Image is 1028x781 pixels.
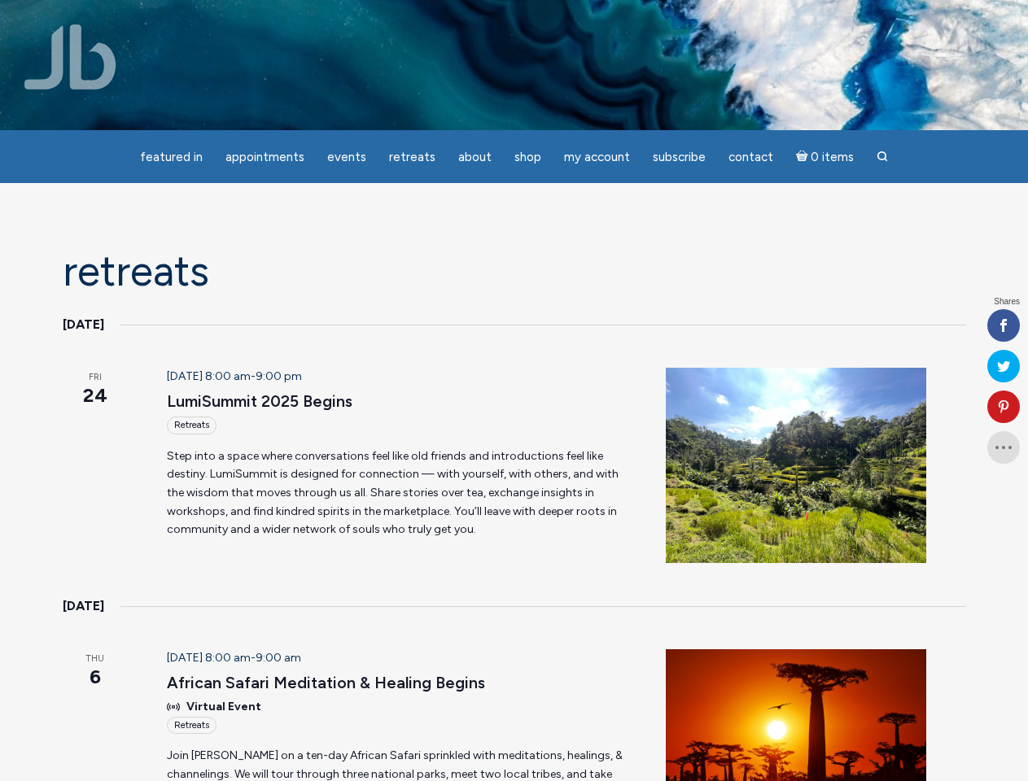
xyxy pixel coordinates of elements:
span: Events [327,150,366,164]
span: 0 items [811,151,854,164]
i: Cart [796,150,811,164]
span: Thu [63,652,129,666]
span: Contact [728,150,773,164]
span: [DATE] 8:00 am [167,651,251,665]
span: Subscribe [653,150,706,164]
a: Shop [505,142,551,173]
span: 9:00 am [256,651,301,665]
a: Events [317,142,376,173]
span: 24 [63,382,129,409]
a: Contact [719,142,783,173]
h1: Retreats [63,248,966,295]
a: featured in [130,142,212,173]
span: Appointments [225,150,304,164]
img: JBM Bali Rice Fields 2 [666,368,926,563]
time: [DATE] [63,314,104,335]
span: 6 [63,663,129,691]
span: About [458,150,492,164]
a: Appointments [216,142,314,173]
span: featured in [140,150,203,164]
span: Fri [63,371,129,385]
a: Retreats [379,142,445,173]
a: LumiSummit 2025 Begins [167,391,352,412]
span: [DATE] 8:00 am [167,369,251,383]
time: [DATE] [63,596,104,617]
img: Jamie Butler. The Everyday Medium [24,24,116,89]
a: About [448,142,501,173]
a: African Safari Meditation & Healing Begins [167,673,485,693]
a: My Account [554,142,640,173]
span: Shares [994,298,1020,306]
span: Retreats [389,150,435,164]
span: 9:00 pm [256,369,302,383]
time: - [167,651,301,665]
span: Shop [514,150,541,164]
span: Virtual Event [186,698,261,717]
div: Retreats [167,417,217,434]
a: Subscribe [643,142,715,173]
span: My Account [564,150,630,164]
time: - [167,369,302,383]
a: Cart0 items [786,140,864,173]
p: Step into a space where conversations feel like old friends and introductions feel like destiny. ... [167,447,627,539]
div: Retreats [167,717,217,734]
